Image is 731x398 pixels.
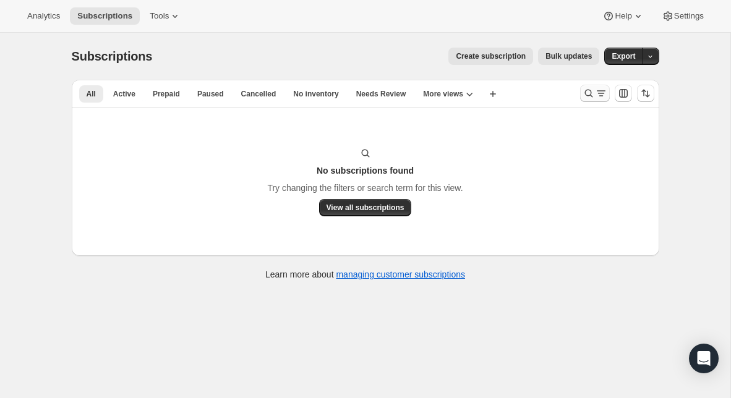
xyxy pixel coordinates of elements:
[150,11,169,21] span: Tools
[317,164,414,177] h3: No subscriptions found
[27,11,60,21] span: Analytics
[265,268,465,281] p: Learn more about
[637,85,654,102] button: Sort the results
[70,7,140,25] button: Subscriptions
[142,7,189,25] button: Tools
[545,51,592,61] span: Bulk updates
[580,85,610,102] button: Search and filter results
[72,49,153,63] span: Subscriptions
[604,48,643,65] button: Export
[153,89,180,99] span: Prepaid
[293,89,338,99] span: No inventory
[319,199,412,216] button: View all subscriptions
[336,269,465,279] a: managing customer subscriptions
[538,48,599,65] button: Bulk updates
[483,85,503,103] button: Create new view
[20,7,67,25] button: Analytics
[674,11,704,21] span: Settings
[612,51,635,61] span: Export
[423,89,463,99] span: More views
[241,89,276,99] span: Cancelled
[77,11,132,21] span: Subscriptions
[689,344,719,373] div: Open Intercom Messenger
[87,89,96,99] span: All
[113,89,135,99] span: Active
[615,11,631,21] span: Help
[456,51,526,61] span: Create subscription
[448,48,533,65] button: Create subscription
[197,89,224,99] span: Paused
[595,7,651,25] button: Help
[267,182,463,194] p: Try changing the filters or search term for this view.
[356,89,406,99] span: Needs Review
[615,85,632,102] button: Customize table column order and visibility
[416,85,481,103] button: More views
[327,203,404,213] span: View all subscriptions
[654,7,711,25] button: Settings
